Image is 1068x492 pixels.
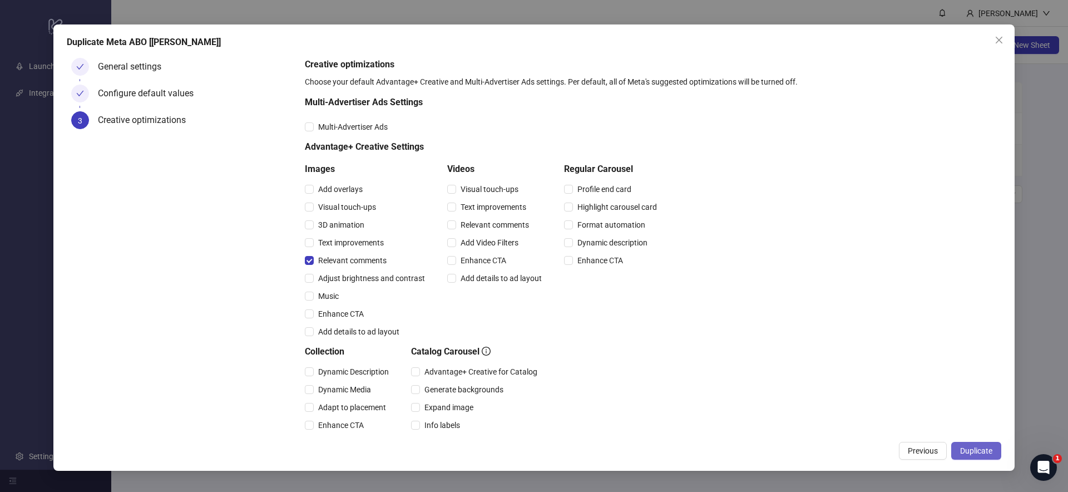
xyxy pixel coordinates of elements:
span: Dynamic Media [314,383,375,396]
span: check [76,63,84,71]
span: close [995,36,1003,45]
span: 3D animation [314,219,369,231]
span: Relevant comments [314,254,391,267]
span: Highlight carousel card [573,201,661,213]
span: Relevant comments [456,219,533,231]
div: Choose your default Advantage+ Creative and Multi-Advertiser Ads settings. Per default, all of Me... [305,76,997,88]
div: Configure default values [98,85,202,102]
span: Dynamic description [573,237,652,249]
span: Enhance CTA [573,254,627,267]
div: Duplicate Meta ABO [[PERSON_NAME]] [67,36,1001,49]
span: info-circle [482,347,491,356]
span: Duplicate [960,446,992,455]
span: Advantage+ Creative for Catalog [420,366,542,378]
span: Expand image [420,401,478,414]
span: Add Video Filters [456,237,523,249]
h5: Creative optimizations [305,58,997,71]
span: Visual touch-ups [456,183,523,195]
span: Profile end card [573,183,636,195]
h5: Videos [447,163,546,176]
iframe: Intercom live chat [1030,454,1057,481]
span: Info labels [420,419,464,431]
button: Duplicate [951,442,1001,460]
span: Previous [908,446,938,455]
div: General settings [98,58,170,76]
span: Generate backgrounds [420,383,508,396]
span: 3 [78,116,82,125]
span: Enhance CTA [456,254,511,267]
div: Creative optimizations [98,111,195,129]
h5: Images [305,163,429,176]
h5: Advantage+ Creative Settings [305,140,661,154]
span: Music [314,290,343,302]
span: Text improvements [314,237,388,249]
button: Close [990,31,1008,49]
button: Previous [899,442,947,460]
h5: Multi-Advertiser Ads Settings [305,96,661,109]
span: Adapt to placement [314,401,390,414]
span: Format automation [573,219,650,231]
h5: Collection [305,345,393,358]
span: Visual touch-ups [314,201,380,213]
h5: Catalog Carousel [411,345,542,358]
span: Adjust brightness and contrast [314,272,429,284]
span: Enhance CTA [314,419,368,431]
span: Add details to ad layout [456,272,546,284]
span: check [76,90,84,97]
span: Dynamic Description [314,366,393,378]
span: Add overlays [314,183,367,195]
span: Enhance CTA [314,308,368,320]
span: 1 [1053,454,1062,463]
span: Text improvements [456,201,531,213]
span: Multi-Advertiser Ads [314,121,392,133]
span: Add details to ad layout [314,326,404,338]
h5: Regular Carousel [564,163,661,176]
